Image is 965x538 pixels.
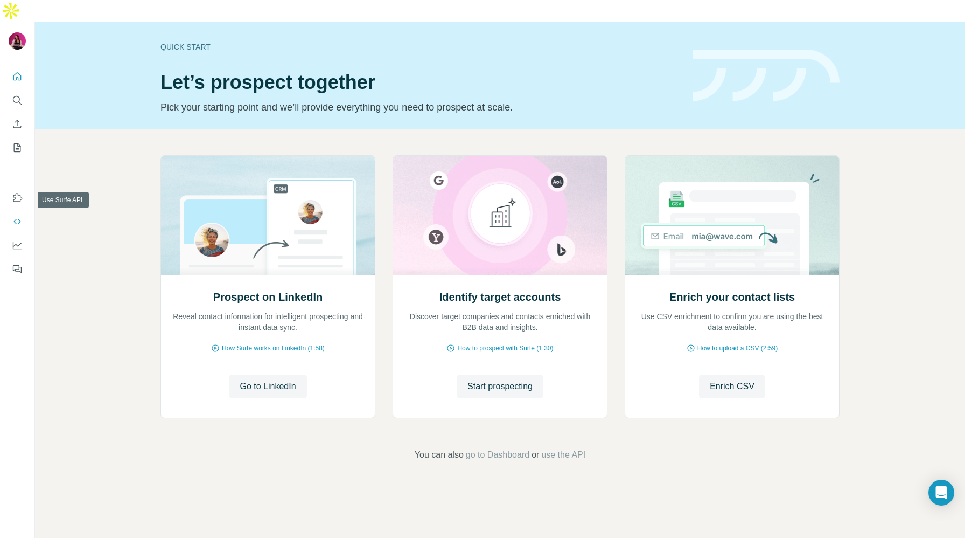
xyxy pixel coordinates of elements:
[457,375,543,398] button: Start prospecting
[467,380,533,393] span: Start prospecting
[160,156,375,275] img: Prospect on LinkedIn
[457,343,553,353] span: How to prospect with Surfe (1:30)
[710,380,754,393] span: Enrich CSV
[9,138,26,157] button: My lists
[9,91,26,110] button: Search
[240,380,296,393] span: Go to LinkedIn
[9,259,26,279] button: Feedback
[541,449,585,461] button: use the API
[9,114,26,134] button: Enrich CSV
[172,311,364,333] p: Reveal contact information for intelligent prospecting and instant data sync.
[669,289,795,305] h2: Enrich your contact lists
[213,289,323,305] h2: Prospect on LinkedIn
[9,67,26,86] button: Quick start
[439,289,561,305] h2: Identify target accounts
[9,212,26,231] button: Use Surfe API
[625,156,840,275] img: Enrich your contact lists
[928,480,954,506] div: Open Intercom Messenger
[160,100,680,115] p: Pick your starting point and we’ll provide everything you need to prospect at scale.
[9,188,26,208] button: Use Surfe on LinkedIn
[160,72,680,93] h1: Let’s prospect together
[466,449,529,461] button: go to Dashboard
[697,343,778,353] span: How to upload a CSV (2:59)
[229,375,306,398] button: Go to LinkedIn
[699,375,765,398] button: Enrich CSV
[222,343,325,353] span: How Surfe works on LinkedIn (1:58)
[532,449,539,461] span: or
[9,32,26,50] img: Avatar
[693,50,840,102] img: banner
[160,42,680,52] div: Quick start
[636,311,828,333] p: Use CSV enrichment to confirm you are using the best data available.
[393,156,607,275] img: Identify target accounts
[9,236,26,255] button: Dashboard
[415,449,464,461] span: You can also
[404,311,596,333] p: Discover target companies and contacts enriched with B2B data and insights.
